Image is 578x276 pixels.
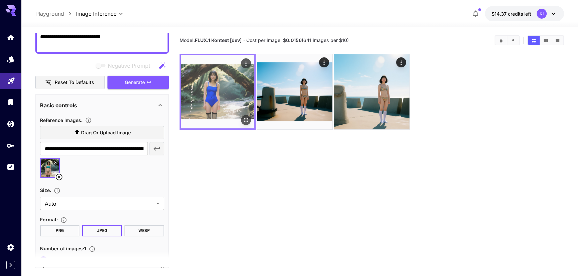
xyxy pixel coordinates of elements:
span: Generate [125,78,145,87]
div: Actions [241,58,251,68]
img: 9k= [257,54,332,129]
button: Show images in video view [540,36,552,45]
button: Download All [507,36,519,45]
span: Drag or upload image [81,129,131,137]
span: Model: [180,37,242,43]
div: API Keys [7,141,15,150]
span: Negative prompts are not compatible with the selected model. [94,61,156,70]
span: Reference Images : [40,117,82,123]
nav: breadcrumb [35,10,76,18]
button: PNG [40,225,80,236]
button: Upload a reference image to guide the result. This is needed for Image-to-Image or Inpainting. Su... [82,117,94,124]
div: $14.37033 [492,10,531,17]
button: Show images in grid view [528,36,540,45]
div: Playground [7,74,15,83]
button: $14.37033KI [485,6,564,21]
div: Settings [7,243,15,251]
img: Z [334,54,409,129]
button: Specify how many images to generate in a single request. Each image generation will be charged se... [86,246,98,252]
b: 0.0156 [286,37,302,43]
span: Negative Prompt [108,62,150,70]
a: Playground [35,10,64,18]
p: · [243,36,245,44]
img: Z [181,55,254,128]
label: Drag or upload image [40,126,164,140]
div: Actions [319,57,329,67]
button: JPEG [82,225,122,236]
div: Basic controls [40,97,164,113]
div: Clear ImagesDownload All [495,35,520,45]
div: Open in fullscreen [241,115,251,125]
div: Wallet [7,120,15,128]
b: FLUX.1 Kontext [dev] [195,37,242,43]
p: Basic controls [40,101,77,109]
button: Reset to defaults [35,76,105,89]
button: Expand sidebar [6,261,15,269]
span: credits left [508,11,531,17]
span: Auto [45,200,154,208]
button: WEBP [124,225,164,236]
div: Usage [7,163,15,171]
div: Home [7,33,15,42]
button: Adjust the dimensions of the generated image by specifying its width and height in pixels, or sel... [51,187,63,194]
span: $14.37 [492,11,508,17]
div: Models [7,55,15,63]
div: Actions [396,57,406,67]
span: Size : [40,187,51,193]
span: Number of images : 1 [40,246,86,251]
button: Clear Images [495,36,507,45]
span: Cost per image: $ (641 images per $10) [246,37,349,43]
button: Generate [107,76,169,89]
span: Format : [40,217,58,222]
button: Show images in list view [552,36,563,45]
div: Library [7,98,15,106]
span: Image Inference [76,10,116,18]
div: Show images in grid viewShow images in video viewShow images in list view [527,35,564,45]
button: Choose the file format for the output image. [58,217,70,223]
div: KI [537,9,547,19]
